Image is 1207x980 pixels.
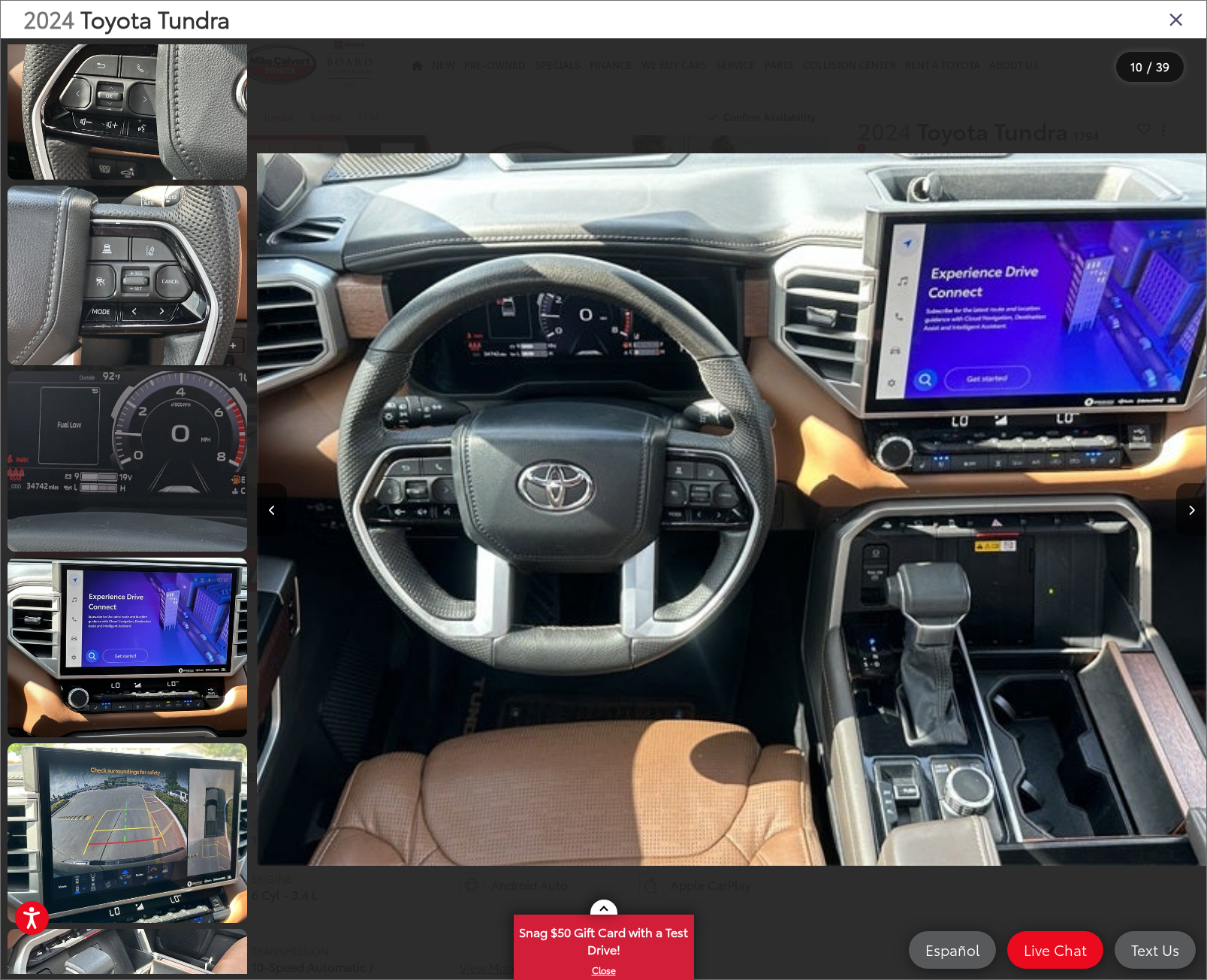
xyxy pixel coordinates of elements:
span: 39 [1156,58,1169,74]
i: Close gallery [1169,9,1184,29]
span: Toyota Tundra [80,2,230,35]
span: 2024 [23,2,74,35]
a: Text Us [1115,931,1196,969]
a: Live Chat [1007,931,1103,969]
span: Live Chat [1016,940,1094,959]
span: Snag $50 Gift Card with a Test Drive! [515,916,693,962]
span: Español [918,940,987,959]
span: Text Us [1124,940,1187,959]
button: Next image [1176,483,1206,536]
img: 2024 Toyota Tundra 1794 [5,741,249,924]
img: 2024 Toyota Tundra 1794 [5,555,249,739]
span: / [1145,62,1153,72]
img: 2024 Toyota Tundra 1794 [257,68,1206,951]
div: 2024 Toyota Tundra 1794 9 [257,68,1206,951]
button: Previous image [257,483,287,536]
a: Español [909,931,996,969]
span: 10 [1130,58,1142,74]
img: 2024 Toyota Tundra 1794 [5,184,249,367]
